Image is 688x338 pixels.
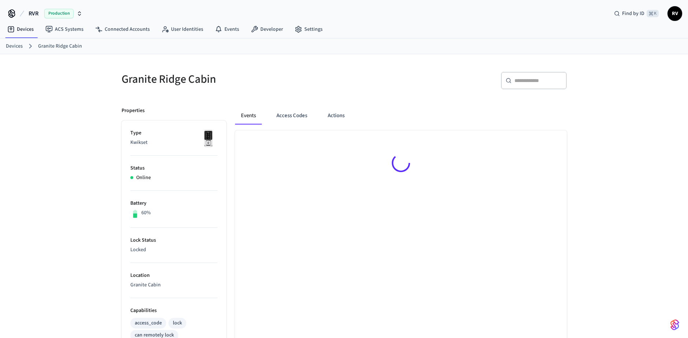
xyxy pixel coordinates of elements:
p: Online [136,174,151,182]
img: SeamLogoGradient.69752ec5.svg [670,319,679,331]
a: Settings [289,23,328,36]
a: User Identities [156,23,209,36]
a: Events [209,23,245,36]
p: Lock Status [130,237,217,244]
div: lock [173,319,182,327]
span: RV [668,7,681,20]
p: Status [130,164,217,172]
p: Type [130,129,217,137]
button: Events [235,107,262,125]
div: access_code [135,319,162,327]
a: Connected Accounts [89,23,156,36]
button: RV [667,6,682,21]
p: Kwikset [130,139,217,146]
p: Location [130,272,217,279]
p: Granite Cabin [130,281,217,289]
a: Devices [6,42,23,50]
a: Granite Ridge Cabin [38,42,82,50]
p: Capabilities [130,307,217,315]
a: Developer [245,23,289,36]
p: Properties [122,107,145,115]
button: Access Codes [271,107,313,125]
h5: Granite Ridge Cabin [122,72,340,87]
span: ⌘ K [647,10,659,17]
div: Find by ID⌘ K [608,7,665,20]
a: ACS Systems [40,23,89,36]
span: Production [44,9,74,18]
a: Devices [1,23,40,36]
img: Kwikset Halo Touchscreen Wifi Enabled Smart Lock, Polished Chrome, Front [199,129,217,148]
span: RVR [29,9,38,18]
p: Battery [130,200,217,207]
button: Actions [322,107,350,125]
p: Locked [130,246,217,254]
span: Find by ID [622,10,644,17]
div: ant example [235,107,567,125]
p: 60% [141,209,151,217]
